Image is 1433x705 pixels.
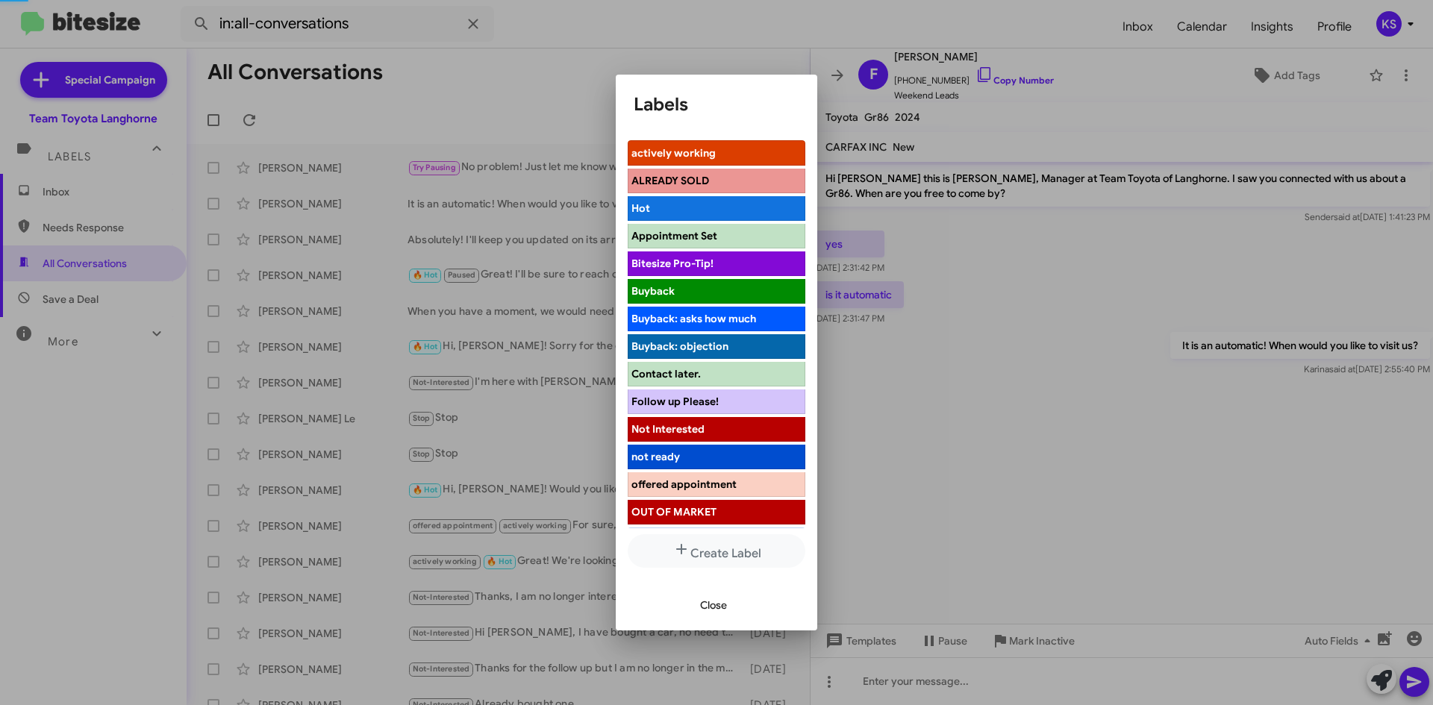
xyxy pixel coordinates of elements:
[631,229,717,242] span: Appointment Set
[631,422,705,436] span: Not Interested
[700,592,727,618] span: Close
[631,505,716,518] span: OUT OF MARKET
[631,201,650,215] span: Hot
[634,93,799,116] h1: Labels
[631,450,680,463] span: not ready
[631,312,756,325] span: Buyback: asks how much
[631,146,716,160] span: actively working
[631,174,709,187] span: ALREADY SOLD
[688,592,739,618] button: Close
[631,367,701,380] span: Contact later.
[631,257,714,270] span: Bitesize Pro-Tip!
[631,339,728,353] span: Buyback: objection
[628,534,805,568] button: Create Label
[631,477,737,491] span: offered appointment
[631,284,675,298] span: Buyback
[631,395,719,408] span: Follow up Please!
